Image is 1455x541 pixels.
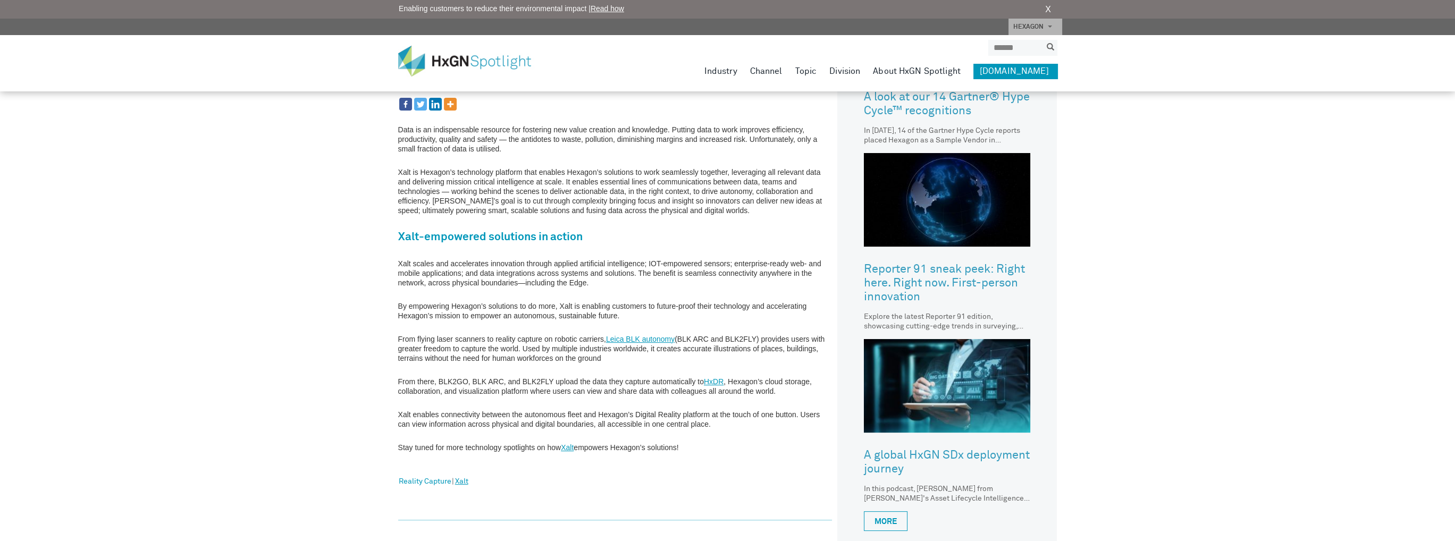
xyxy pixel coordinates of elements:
[398,410,832,429] p: Xalt enables connectivity between the autonomous fleet and Hexagon’s Digital Reality platform at ...
[973,64,1057,79] a: [DOMAIN_NAME]
[398,443,832,452] p: Stay tuned for more technology spotlights on how empowers Hexagon’s solutions!
[864,126,1030,145] div: In [DATE], 14 of the Gartner Hype Cycle reports placed Hexagon as a Sample Vendor in respective t...
[398,466,832,498] div: |
[398,301,832,320] p: By empowering Hexagon’s solutions to do more, Xalt is enabling customers to future-proof their te...
[1045,3,1051,16] a: X
[398,167,832,215] p: Xalt is Hexagon’s technology platform that enables Hexagon’s solutions to work seamlessly togethe...
[864,441,1030,484] a: A global HxGN SDx deployment journey
[864,339,1030,433] img: A global HxGN SDx deployment journey
[864,255,1030,312] a: Reporter 91 sneak peek: Right here. Right now. First-person innovation
[399,3,624,14] span: Enabling customers to reduce their environmental impact |
[864,484,1030,503] div: In this podcast, [PERSON_NAME] from [PERSON_NAME]'s Asset Lifecycle Intelligence division sits do...
[398,229,832,246] h2: Xalt-empowered solutions in action
[455,475,468,489] a: Xalt
[399,98,412,111] a: Facebook
[704,64,737,79] a: Industry
[398,334,832,363] p: From flying laser scanners to reality capture on robotic carriers, (BLK ARC and BLK2FLY) provides...
[399,475,451,489] a: Reality Capture
[704,377,724,386] a: HxDR
[606,335,675,343] a: Leica BLK autonomy
[429,98,442,111] a: Linkedin
[414,98,427,111] a: Twitter
[864,69,1030,126] a: Hexagon recognitions of 2023: A look at our 14 Gartner® Hype Cycle™ recognitions
[444,98,457,111] a: More
[398,377,832,396] p: From there, BLK2GO, BLK ARC, and BLK2FLY upload the data they capture automatically to , Hexagon’...
[398,125,832,154] p: Data is an indispensable resource for fostering new value creation and knowledge. Putting data to...
[873,64,961,79] a: About HxGN Spotlight
[750,64,783,79] a: Channel
[864,153,1030,247] img: Reporter 91 sneak peek: Right here. Right now. First-person innovation
[829,64,860,79] a: Division
[864,312,1030,331] div: Explore the latest Reporter 91 edition, showcasing cutting-edge trends in surveying, geospatial c...
[398,259,832,288] p: Xalt scales and accelerates innovation through applied artificial intelligence; IOT-empowered sen...
[1008,19,1062,35] a: HEXAGON
[864,511,907,531] a: More
[795,64,817,79] a: Topic
[561,443,574,452] a: Xalt
[398,46,547,77] img: HxGN Spotlight
[591,4,624,13] a: Read how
